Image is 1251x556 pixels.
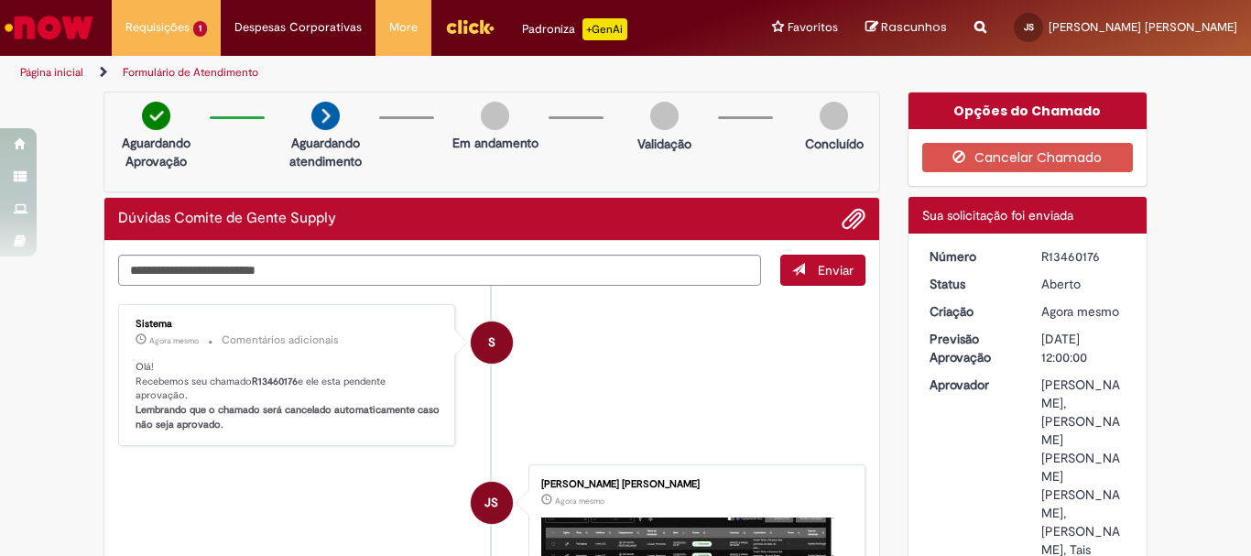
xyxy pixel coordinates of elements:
[14,56,821,90] ul: Trilhas de página
[881,18,947,36] span: Rascunhos
[916,330,1028,366] dt: Previsão Aprovação
[1041,303,1119,320] span: Agora mesmo
[20,65,83,80] a: Página inicial
[234,18,362,37] span: Despesas Corporativas
[788,18,838,37] span: Favoritos
[281,134,370,170] p: Aguardando atendimento
[916,302,1028,321] dt: Criação
[1024,21,1034,33] span: JS
[481,102,509,130] img: img-circle-grey.png
[555,496,604,507] span: Agora mesmo
[1049,19,1237,35] span: [PERSON_NAME] [PERSON_NAME]
[916,275,1028,293] dt: Status
[142,102,170,130] img: check-circle-green.png
[118,211,336,227] h2: Dúvidas Comite de Gente Supply Histórico de tíquete
[908,93,1148,129] div: Opções do Chamado
[1041,247,1126,266] div: R13460176
[916,247,1028,266] dt: Número
[582,18,627,40] p: +GenAi
[805,135,864,153] p: Concluído
[1041,303,1119,320] time: 28/08/2025 23:01:02
[488,321,495,365] span: S
[820,102,848,130] img: img-circle-grey.png
[484,481,498,525] span: JS
[1041,330,1126,366] div: [DATE] 12:00:00
[522,18,627,40] div: Padroniza
[916,376,1028,394] dt: Aprovador
[780,255,865,286] button: Enviar
[389,18,418,37] span: More
[136,319,441,330] div: Sistema
[222,333,339,348] small: Comentários adicionais
[2,9,96,46] img: ServiceNow
[136,403,442,431] b: Lembrando que o chamado será cancelado automaticamente caso não seja aprovado.
[452,134,538,152] p: Em andamento
[637,135,691,153] p: Validação
[445,13,495,40] img: click_logo_yellow_360x200.png
[252,375,298,388] b: R13460176
[118,255,761,286] textarea: Digite sua mensagem aqui...
[1041,302,1126,321] div: 28/08/2025 23:01:02
[136,360,441,432] p: Olá! Recebemos seu chamado e ele esta pendente aprovação.
[922,207,1073,223] span: Sua solicitação foi enviada
[149,335,199,346] span: Agora mesmo
[865,19,947,37] a: Rascunhos
[149,335,199,346] time: 28/08/2025 23:01:16
[193,21,207,37] span: 1
[123,65,258,80] a: Formulário de Atendimento
[922,143,1134,172] button: Cancelar Chamado
[471,322,513,364] div: System
[842,207,865,231] button: Adicionar anexos
[541,479,846,490] div: [PERSON_NAME] [PERSON_NAME]
[1041,275,1126,293] div: Aberto
[471,482,513,524] div: Jonathan Da Silva Santana
[125,18,190,37] span: Requisições
[650,102,679,130] img: img-circle-grey.png
[112,134,201,170] p: Aguardando Aprovação
[311,102,340,130] img: arrow-next.png
[555,496,604,507] time: 28/08/2025 23:00:50
[818,262,854,278] span: Enviar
